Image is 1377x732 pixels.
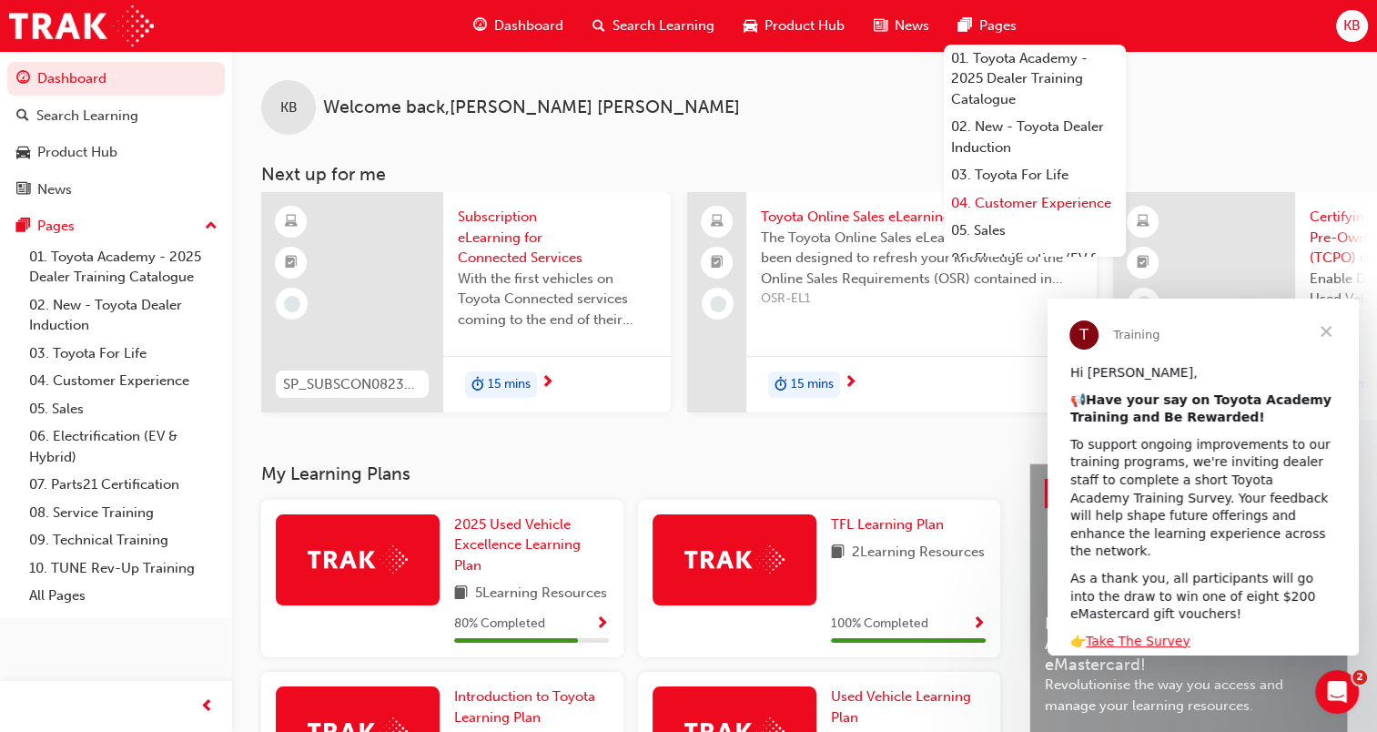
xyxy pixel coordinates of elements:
span: guage-icon [473,15,487,37]
a: Product Hub [7,136,225,169]
a: car-iconProduct Hub [729,7,859,45]
span: Revolutionise the way you access and manage your learning resources. [1045,675,1332,716]
span: Introduction to Toyota Learning Plan [454,688,595,726]
span: Toyota Online Sales eLearning Module [761,207,1082,228]
a: 03. Toyota For Life [22,340,225,368]
img: Trak [9,5,154,46]
span: pages-icon [16,219,30,235]
span: learningRecordVerb_NONE-icon [284,296,300,312]
iframe: Intercom live chat [1315,670,1359,714]
a: 01. Toyota Academy - 2025 Dealer Training Catalogue [944,45,1126,114]
span: learningRecordVerb_NONE-icon [1136,296,1152,312]
span: 80 % Completed [454,614,545,635]
span: book-icon [454,583,468,605]
span: The Toyota Online Sales eLearning Module has been designed to refresh your knowledge of the Onlin... [761,228,1082,290]
span: learningRecordVerb_NONE-icon [710,296,726,312]
span: search-icon [16,108,29,125]
span: next-icon [541,375,554,391]
a: Toyota Online Sales eLearning ModuleThe Toyota Online Sales eLearning Module has been designed to... [687,192,1097,412]
div: Product Hub [37,142,117,163]
h3: My Learning Plans [261,463,1000,484]
button: Pages [7,209,225,243]
span: 15 mins [791,374,834,395]
span: next-icon [844,375,857,391]
a: 05. Sales [22,395,225,423]
a: TFL Learning Plan [831,514,951,535]
img: Trak [308,545,408,574]
a: 06. Electrification (EV & Hybrid) [22,422,225,471]
a: News [7,173,225,207]
span: Product Hub [764,15,845,36]
div: News [37,179,72,200]
span: book-icon [831,542,845,564]
div: Search Learning [36,106,138,127]
span: Show Progress [972,616,986,633]
a: 09. Technical Training [22,526,225,554]
a: search-iconSearch Learning [578,7,729,45]
a: 02. New - Toyota Dealer Induction [944,113,1126,161]
span: Welcome back , [PERSON_NAME] [PERSON_NAME] [323,97,740,118]
span: car-icon [16,145,30,161]
span: 2 Learning Resources [852,542,985,564]
a: Latest NewsShow all [1045,479,1332,508]
a: All Pages [22,582,225,610]
span: learningResourceType_ELEARNING-icon [1137,210,1149,234]
span: duration-icon [471,373,484,397]
a: 10. TUNE Rev-Up Training [22,554,225,583]
a: Search Learning [7,99,225,133]
span: 15 mins [488,374,531,395]
span: news-icon [874,15,887,37]
iframe: Intercom live chat message [1048,299,1359,656]
a: 03. Toyota For Life [944,161,1126,189]
span: learningResourceType_ELEARNING-icon [285,210,298,234]
a: guage-iconDashboard [459,7,578,45]
a: SP_SUBSCON0823_ELSubscription eLearning for Connected ServicesWith the first vehicles on Toyota C... [261,192,671,412]
a: 01. Toyota Academy - 2025 Dealer Training Catalogue [22,243,225,291]
a: news-iconNews [859,7,944,45]
span: Dashboard [494,15,563,36]
span: 100 % Completed [831,614,928,635]
div: Pages [37,216,75,237]
span: OSR-EL1 [761,289,1082,310]
span: 2025 Used Vehicle Excellence Learning Plan [454,516,581,574]
span: Used Vehicle Learning Plan [831,688,971,726]
button: Show Progress [595,613,609,635]
span: Show Progress [595,616,609,633]
a: 2025 Used Vehicle Excellence Learning Plan [454,514,609,576]
span: news-icon [16,182,30,198]
span: TFL Learning Plan [831,516,944,533]
button: Show Progress [972,613,986,635]
a: Used Vehicle Learning Plan [831,686,986,727]
span: KB [280,97,298,118]
span: 5 Learning Resources [475,583,607,605]
a: 04. Customer Experience [22,367,225,395]
button: KB [1336,10,1368,42]
span: Subscription eLearning for Connected Services [458,207,656,269]
button: DashboardSearch LearningProduct HubNews [7,58,225,209]
a: 04. Customer Experience [944,189,1126,218]
span: car-icon [744,15,757,37]
a: Dashboard [7,62,225,96]
a: 02. New - Toyota Dealer Induction [22,291,225,340]
span: prev-icon [200,696,214,718]
span: laptop-icon [711,210,724,234]
span: booktick-icon [1137,251,1149,275]
span: guage-icon [16,71,30,87]
span: duration-icon [775,373,787,397]
span: booktick-icon [285,251,298,275]
span: KB [1343,15,1361,36]
span: pages-icon [958,15,972,37]
a: 07. Parts21 Certification [22,471,225,499]
span: booktick-icon [711,251,724,275]
span: News [895,15,929,36]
